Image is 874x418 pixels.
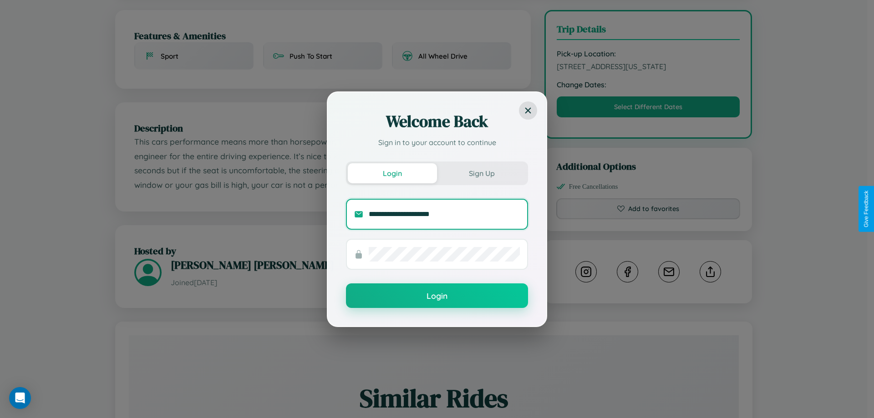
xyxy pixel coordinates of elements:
[346,137,528,148] p: Sign in to your account to continue
[346,111,528,132] h2: Welcome Back
[437,163,526,183] button: Sign Up
[348,163,437,183] button: Login
[346,283,528,308] button: Login
[9,387,31,409] div: Open Intercom Messenger
[863,191,869,227] div: Give Feedback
